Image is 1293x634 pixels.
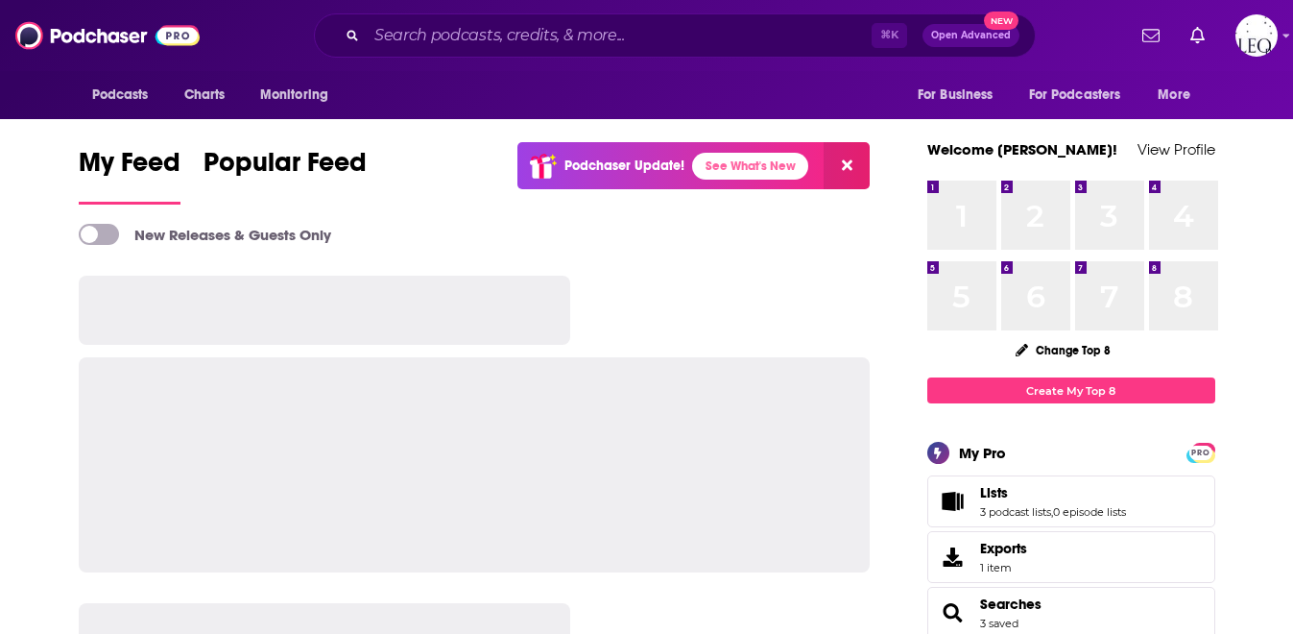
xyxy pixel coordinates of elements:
[1235,14,1278,57] img: User Profile
[1053,505,1126,519] a: 0 episode lists
[1235,14,1278,57] span: Logged in as LeoPR
[980,505,1051,519] a: 3 podcast lists
[922,24,1019,47] button: Open AdvancedNew
[260,82,328,109] span: Monitoring
[204,146,367,205] a: Popular Feed
[931,31,1011,40] span: Open Advanced
[980,596,1042,613] a: Searches
[980,484,1008,501] span: Lists
[918,82,994,109] span: For Business
[934,544,972,571] span: Exports
[1137,140,1215,158] a: View Profile
[872,23,907,48] span: ⌘ K
[79,224,331,245] a: New Releases & Guests Only
[904,77,1018,113] button: open menu
[1051,505,1053,519] span: ,
[934,599,972,626] a: Searches
[1029,82,1121,109] span: For Podcasters
[927,378,1215,403] a: Create My Top 8
[927,475,1215,527] span: Lists
[92,82,149,109] span: Podcasts
[1189,445,1212,459] a: PRO
[172,77,237,113] a: Charts
[79,77,174,113] button: open menu
[1135,19,1167,52] a: Show notifications dropdown
[980,540,1027,557] span: Exports
[1017,77,1149,113] button: open menu
[980,484,1126,501] a: Lists
[927,140,1117,158] a: Welcome [PERSON_NAME]!
[1189,446,1212,460] span: PRO
[1158,82,1190,109] span: More
[934,488,972,515] a: Lists
[15,17,200,54] img: Podchaser - Follow, Share and Rate Podcasts
[984,12,1018,30] span: New
[927,531,1215,583] a: Exports
[1183,19,1212,52] a: Show notifications dropdown
[692,153,808,180] a: See What's New
[314,13,1036,58] div: Search podcasts, credits, & more...
[184,82,226,109] span: Charts
[1144,77,1214,113] button: open menu
[1235,14,1278,57] button: Show profile menu
[79,146,180,190] span: My Feed
[980,617,1018,630] a: 3 saved
[247,77,353,113] button: open menu
[367,20,872,51] input: Search podcasts, credits, & more...
[959,444,1006,462] div: My Pro
[79,146,180,205] a: My Feed
[564,158,684,174] p: Podchaser Update!
[204,146,367,190] span: Popular Feed
[1004,338,1123,362] button: Change Top 8
[980,561,1027,574] span: 1 item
